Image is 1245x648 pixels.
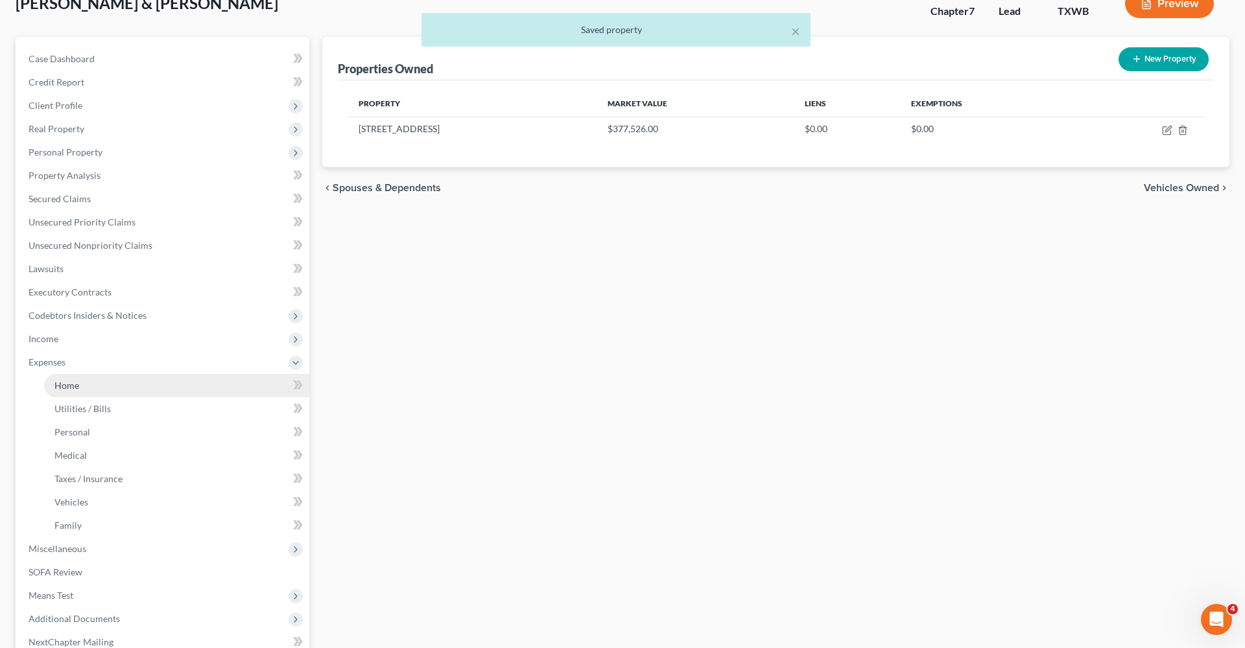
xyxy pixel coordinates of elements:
a: Unsecured Nonpriority Claims [18,234,309,257]
i: chevron_left [322,183,333,193]
span: Expenses [29,356,65,367]
span: Unsecured Priority Claims [29,216,136,227]
span: Spouses & Dependents [333,183,441,193]
div: Properties Owned [338,61,433,76]
th: Exemptions [901,91,1077,117]
span: Means Test [29,590,73,601]
span: 7 [969,5,975,17]
td: $0.00 [901,117,1077,141]
a: Lawsuits [18,257,309,281]
span: SOFA Review [29,566,82,577]
span: Family [54,520,82,531]
button: chevron_left Spouses & Dependents [322,183,441,193]
th: Property [348,91,597,117]
td: $377,526.00 [597,117,794,141]
span: Client Profile [29,100,82,111]
iframe: Intercom live chat [1201,604,1232,635]
span: Credit Report [29,76,84,87]
span: Case Dashboard [29,53,95,64]
a: Taxes / Insurance [44,467,309,491]
td: [STREET_ADDRESS] [348,117,597,141]
button: × [791,23,800,39]
span: Unsecured Nonpriority Claims [29,240,152,251]
a: Secured Claims [18,187,309,211]
a: Executory Contracts [18,281,309,304]
span: Vehicles [54,496,88,507]
div: TXWB [1058,4,1104,19]
span: Lawsuits [29,263,64,274]
a: Credit Report [18,71,309,94]
span: NextChapter Mailing [29,636,113,647]
span: 4 [1227,604,1238,614]
a: Personal [44,421,309,444]
span: Additional Documents [29,613,120,624]
span: Taxes / Insurance [54,473,123,484]
div: Saved property [432,23,800,36]
span: Personal Property [29,146,102,157]
span: Medical [54,450,87,461]
a: Vehicles [44,491,309,514]
a: Utilities / Bills [44,397,309,421]
th: Liens [794,91,901,117]
span: Vehicles Owned [1144,183,1219,193]
button: Vehicles Owned chevron_right [1144,183,1229,193]
span: Real Property [29,123,84,134]
a: Family [44,514,309,537]
td: $0.00 [794,117,901,141]
a: Home [44,374,309,397]
span: Income [29,333,58,344]
span: Secured Claims [29,193,91,204]
th: Market Value [597,91,794,117]
span: Home [54,380,79,391]
span: Property Analysis [29,170,101,181]
a: SOFA Review [18,561,309,584]
span: Executory Contracts [29,286,112,297]
span: Personal [54,426,90,437]
span: Utilities / Bills [54,403,111,414]
a: Case Dashboard [18,47,309,71]
div: Chapter [931,4,978,19]
a: Unsecured Priority Claims [18,211,309,234]
i: chevron_right [1219,183,1229,193]
a: Medical [44,444,309,467]
button: New Property [1119,47,1209,71]
a: Property Analysis [18,164,309,187]
span: Codebtors Insiders & Notices [29,310,147,321]
div: Lead [999,4,1037,19]
span: Miscellaneous [29,543,86,554]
